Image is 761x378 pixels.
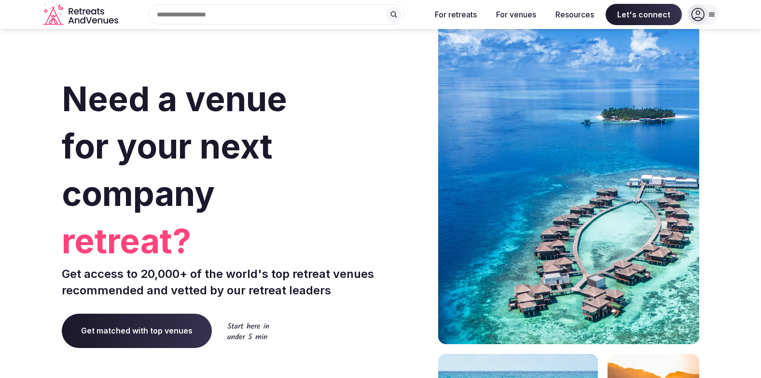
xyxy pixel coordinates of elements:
a: Get matched with top venues [62,314,212,348]
img: Start here in under 5 min [227,322,269,339]
a: Visit the homepage [43,4,120,26]
svg: Retreats and Venues company logo [43,4,120,26]
span: Need a venue for your next company [62,78,287,214]
span: Let's connect [606,4,682,25]
p: Get access to 20,000+ of the world's top retreat venues recommended and vetted by our retreat lea... [62,266,377,298]
span: retreat? [62,218,377,265]
button: Resources [548,4,602,25]
button: For venues [488,4,544,25]
button: For retreats [427,4,484,25]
